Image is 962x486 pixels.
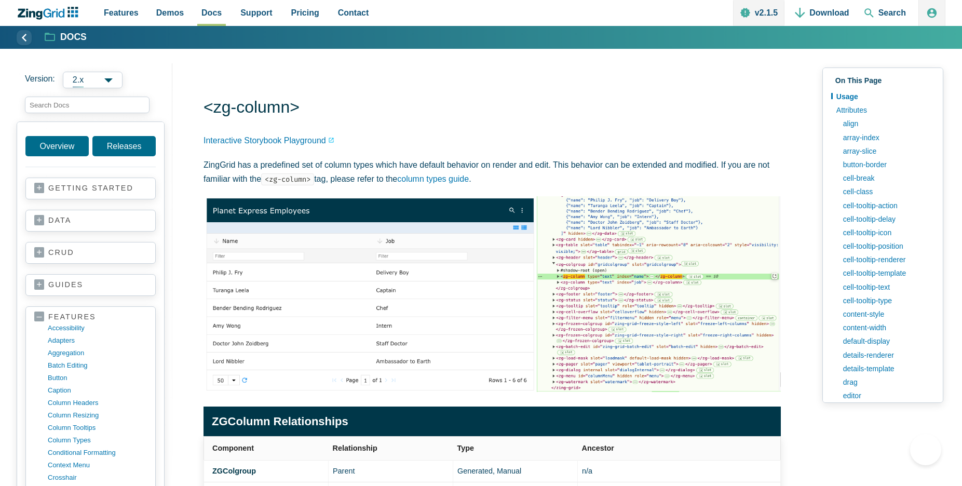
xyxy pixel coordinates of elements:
a: getting started [34,183,147,194]
a: cell-tooltip-icon [838,226,935,239]
a: details-renderer [838,348,935,362]
a: column resizing [48,409,147,422]
a: batch editing [48,359,147,372]
a: context menu [48,459,147,471]
a: Interactive Storybook Playground [204,133,334,147]
a: adapters [48,334,147,347]
span: Features [104,6,139,20]
a: caption [48,384,147,397]
span: Support [240,6,272,20]
p: ZingGrid has a predefined set of column types which have default behavior on render and edit. Thi... [204,158,781,186]
input: search input [25,97,150,113]
a: ZingChart Logo. Click to return to the homepage [17,7,84,20]
a: content-width [838,321,935,334]
a: data [34,215,147,226]
a: array-index [838,131,935,144]
a: accessibility [48,322,147,334]
span: Version: [25,72,55,88]
a: conditional formatting [48,447,147,459]
a: button [48,372,147,384]
a: cell-tooltip-renderer [838,253,935,266]
td: Generated, Manual [453,461,578,482]
a: content-style [838,307,935,321]
th: Type [453,437,578,461]
a: features [34,312,147,322]
a: Attributes [831,103,935,117]
a: cell-tooltip-action [838,199,935,212]
a: cell-tooltip-text [838,280,935,294]
a: cell-tooltip-type [838,294,935,307]
a: Overview [25,136,89,156]
th: Ancestor [578,437,781,461]
strong: Docs [60,33,87,42]
a: column tooltips [48,422,147,434]
a: crud [34,248,147,258]
a: ZGColgroup [212,467,256,475]
th: Component [204,437,329,461]
code: <zg-column> [261,173,314,185]
a: drag [838,375,935,389]
a: Releases [92,136,156,156]
a: cell-break [838,171,935,185]
a: cell-tooltip-delay [838,212,935,226]
a: Usage [831,90,935,103]
a: Docs [45,31,87,44]
a: default-display [838,334,935,348]
th: Relationship [329,437,453,461]
a: align [838,117,935,130]
span: Pricing [291,6,319,20]
a: cell-class [838,185,935,198]
a: cell-tooltip-template [838,266,935,280]
a: button-border [838,158,935,171]
a: details-template [838,362,935,375]
td: Parent [329,461,453,482]
a: crosshair [48,471,147,484]
caption: ZGColumn Relationships [204,407,781,436]
a: guides [34,280,147,290]
a: column types [48,434,147,447]
a: array-slice [838,144,935,158]
img: Image of the DOM relationship for the zg-column web component tag [204,196,781,392]
a: column types guide [397,174,469,183]
span: Demos [156,6,184,20]
iframe: Help Scout Beacon - Open [910,434,941,465]
a: column headers [48,397,147,409]
a: aggregation [48,347,147,359]
span: Contact [338,6,369,20]
a: editor [838,389,935,402]
h1: <zg-column> [204,97,781,120]
a: cell-tooltip-position [838,239,935,253]
label: Versions [25,72,164,88]
td: n/a [578,461,781,482]
span: Docs [201,6,222,20]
